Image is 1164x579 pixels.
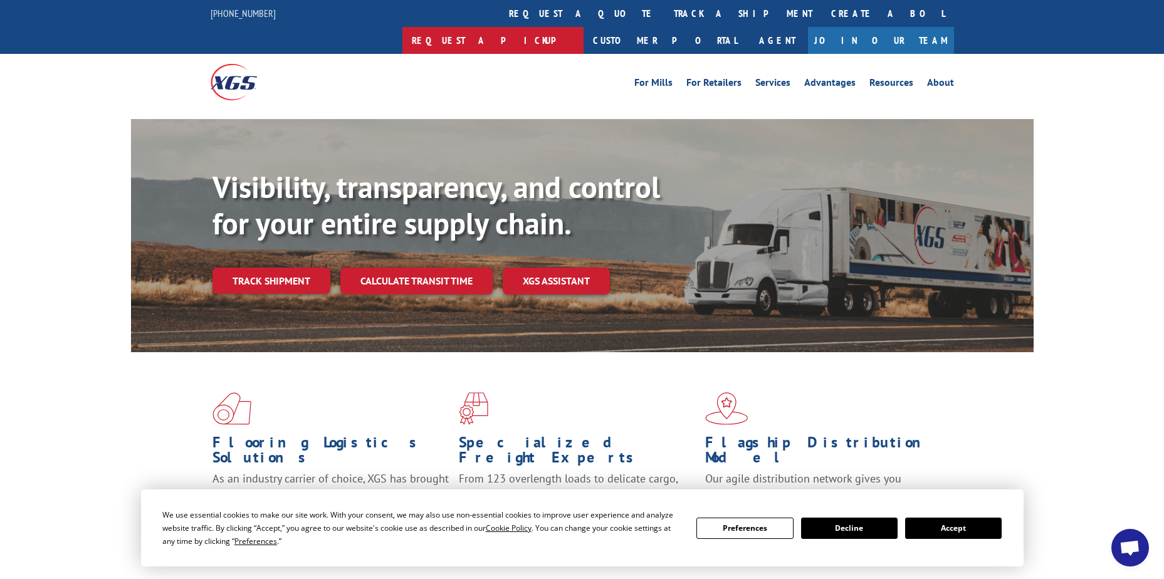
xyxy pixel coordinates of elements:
[141,489,1024,566] div: Cookie Consent Prompt
[584,27,747,54] a: Customer Portal
[212,167,660,243] b: Visibility, transparency, and control for your entire supply chain.
[804,78,856,91] a: Advantages
[808,27,954,54] a: Join Our Team
[747,27,808,54] a: Agent
[212,435,449,471] h1: Flooring Logistics Solutions
[459,435,696,471] h1: Specialized Freight Experts
[234,536,277,546] span: Preferences
[705,471,936,501] span: Our agile distribution network gives you nationwide inventory management on demand.
[696,518,793,539] button: Preferences
[212,268,330,294] a: Track shipment
[686,78,742,91] a: For Retailers
[212,471,449,516] span: As an industry carrier of choice, XGS has brought innovation and dedication to flooring logistics...
[211,7,276,19] a: [PHONE_NUMBER]
[503,268,610,295] a: XGS ASSISTANT
[212,392,251,425] img: xgs-icon-total-supply-chain-intelligence-red
[705,392,748,425] img: xgs-icon-flagship-distribution-model-red
[459,392,488,425] img: xgs-icon-focused-on-flooring-red
[634,78,673,91] a: For Mills
[927,78,954,91] a: About
[1111,529,1149,566] a: Open chat
[869,78,913,91] a: Resources
[340,268,493,295] a: Calculate transit time
[755,78,790,91] a: Services
[459,471,696,527] p: From 123 overlength loads to delicate cargo, our experienced staff knows the best way to move you...
[486,523,532,533] span: Cookie Policy
[402,27,584,54] a: Request a pickup
[705,435,942,471] h1: Flagship Distribution Model
[162,508,681,548] div: We use essential cookies to make our site work. With your consent, we may also use non-essential ...
[905,518,1002,539] button: Accept
[801,518,898,539] button: Decline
